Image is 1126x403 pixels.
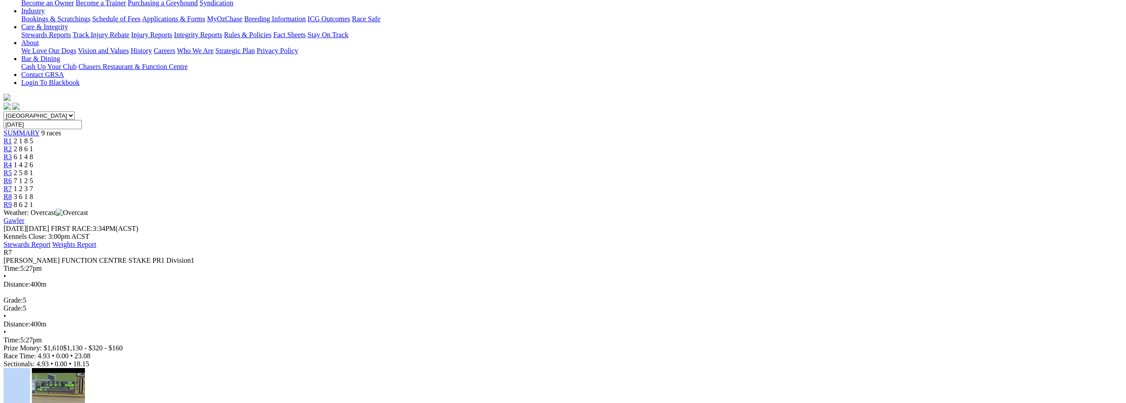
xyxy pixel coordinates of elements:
[207,15,242,23] a: MyOzChase
[154,47,175,54] a: Careers
[4,320,30,328] span: Distance:
[4,344,1122,352] div: Prize Money: $1,610
[4,249,12,256] span: R7
[14,193,33,200] span: 3 6 1 8
[4,233,1122,241] div: Kennels Close: 3:00pm ACST
[21,63,77,70] a: Cash Up Your Club
[352,15,380,23] a: Race Safe
[21,39,39,46] a: About
[92,15,140,23] a: Schedule of Fees
[14,185,33,192] span: 1 2 3 7
[56,352,69,360] span: 0.00
[50,360,53,368] span: •
[4,161,12,169] a: R4
[55,360,67,368] span: 0.00
[4,225,49,232] span: [DATE]
[21,7,45,15] a: Industry
[4,304,1122,312] div: 5
[4,209,88,216] span: Weather: Overcast
[4,94,11,101] img: logo-grsa-white.png
[21,63,1122,71] div: Bar & Dining
[4,103,11,110] img: facebook.svg
[4,336,20,344] span: Time:
[21,47,1122,55] div: About
[174,31,222,38] a: Integrity Reports
[21,15,1122,23] div: Industry
[4,312,6,320] span: •
[14,169,33,177] span: 2 5 8 1
[12,103,19,110] img: twitter.svg
[4,352,36,360] span: Race Time:
[21,47,76,54] a: We Love Our Dogs
[14,161,33,169] span: 1 4 2 6
[21,15,90,23] a: Bookings & Scratchings
[52,352,54,360] span: •
[4,193,12,200] span: R8
[4,296,23,304] span: Grade:
[4,137,12,145] a: R1
[73,360,89,368] span: 18.15
[244,15,306,23] a: Breeding Information
[41,129,61,137] span: 9 races
[4,320,1122,328] div: 400m
[142,15,205,23] a: Applications & Forms
[21,55,60,62] a: Bar & Dining
[4,120,82,129] input: Select date
[4,280,1122,288] div: 400m
[14,153,33,161] span: 6 1 4 8
[21,31,71,38] a: Stewards Reports
[70,352,73,360] span: •
[78,47,129,54] a: Vision and Values
[4,177,12,184] a: R6
[307,15,350,23] a: ICG Outcomes
[38,352,50,360] span: 4.93
[4,217,24,224] a: Gawler
[307,31,348,38] a: Stay On Track
[4,296,1122,304] div: 5
[4,241,50,248] a: Stewards Report
[4,336,1122,344] div: 5:27pm
[4,153,12,161] a: R3
[4,360,35,368] span: Sectionals:
[4,201,12,208] a: R9
[51,225,138,232] span: 3:34PM(ACST)
[257,47,298,54] a: Privacy Policy
[56,209,88,217] img: Overcast
[21,71,64,78] a: Contact GRSA
[21,23,68,31] a: Care & Integrity
[52,241,96,248] a: Weights Report
[4,304,23,312] span: Grade:
[21,31,1122,39] div: Care & Integrity
[36,360,49,368] span: 4.93
[21,79,80,86] a: Login To Blackbook
[4,328,6,336] span: •
[14,137,33,145] span: 2 1 8 5
[4,225,27,232] span: [DATE]
[14,177,33,184] span: 7 1 2 5
[4,145,12,153] a: R2
[63,344,123,352] span: $1,130 - $320 - $160
[69,360,72,368] span: •
[177,47,214,54] a: Who We Are
[4,169,12,177] a: R5
[75,352,91,360] span: 23.08
[51,225,92,232] span: FIRST RACE:
[4,185,12,192] a: R7
[4,265,20,272] span: Time:
[78,63,188,70] a: Chasers Restaurant & Function Centre
[131,31,172,38] a: Injury Reports
[4,257,1122,265] div: [PERSON_NAME] FUNCTION CENTRE STAKE PR1 Division1
[215,47,255,54] a: Strategic Plan
[14,201,33,208] span: 8 6 2 1
[224,31,272,38] a: Rules & Policies
[4,129,39,137] a: SUMMARY
[4,265,1122,273] div: 5:27pm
